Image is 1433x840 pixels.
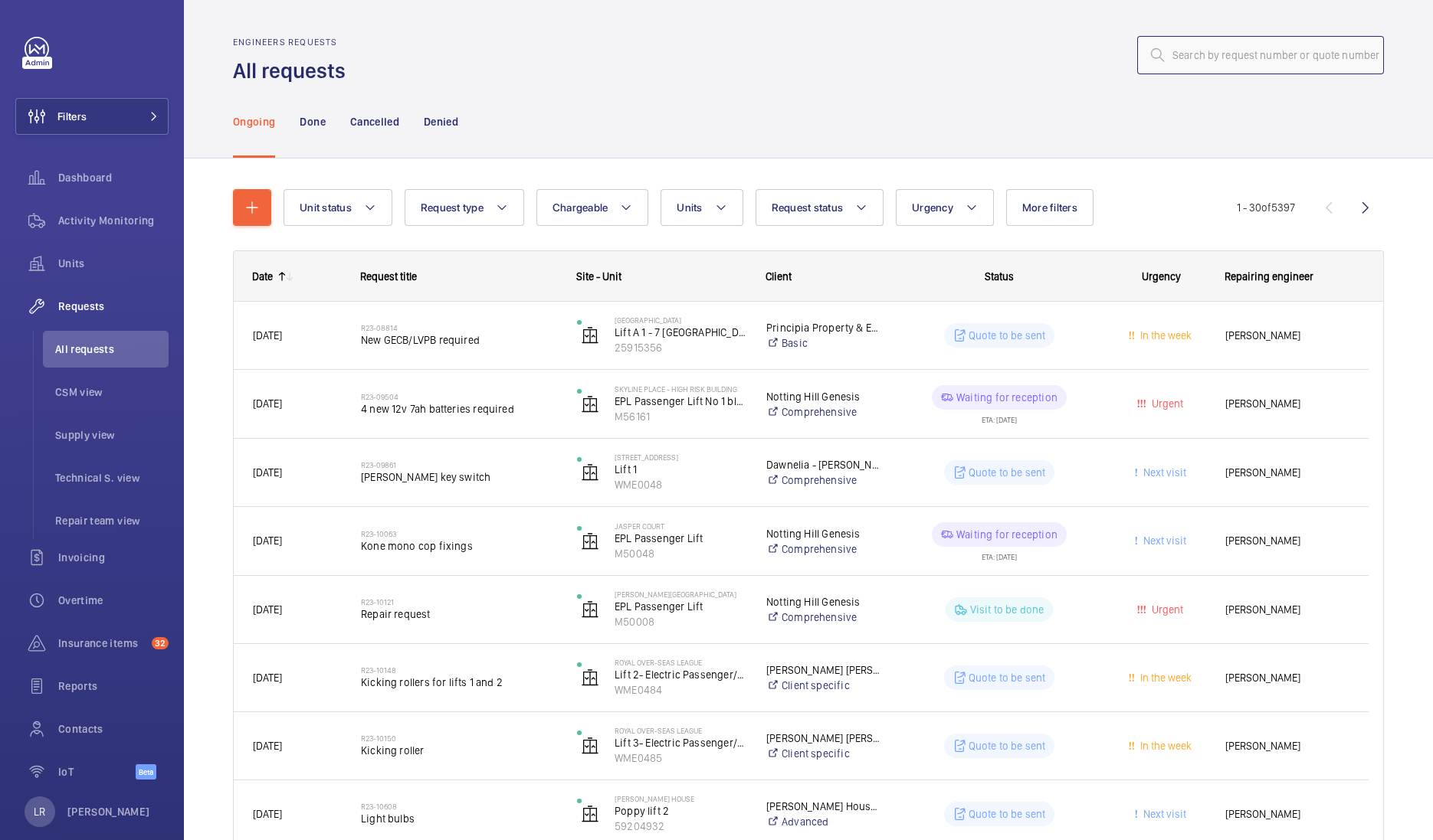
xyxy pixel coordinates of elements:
span: Repair request [361,606,557,622]
p: M50048 [615,546,746,561]
span: Site - Unit [576,270,621,283]
a: Basic [766,335,881,351]
p: [PERSON_NAME] House Wembley Limited [766,799,881,814]
span: Activity Monitoring [58,213,169,228]
p: Cancelled [350,114,399,129]
span: In the week [1137,672,1192,684]
span: Next visit [1140,466,1186,479]
p: EPL Passenger Lift [615,531,746,546]
a: Advanced [766,814,881,829]
a: Comprehensive [766,610,881,625]
img: elevator.svg [581,395,599,413]
span: of [1261,201,1271,214]
h1: All requests [233,57,355,85]
button: Filters [15,98,169,135]
span: Chargeable [553,201,608,214]
h2: R23-10150 [361,734,557,743]
a: Comprehensive [766,404,881,420]
span: Request status [772,201,844,214]
span: More filters [1022,201,1077,214]
p: EPL Passenger Lift [615,599,746,614]
a: Client specific [766,746,881,761]
p: EPL Passenger Lift No 1 block 1/26 [615,394,746,409]
p: Lift 2- Electric Passenger/Goods Lift [615,667,746,682]
p: Quote to be sent [969,670,1046,685]
span: Status [985,270,1014,283]
img: elevator.svg [581,326,599,345]
span: Light bulbs [361,811,557,826]
span: [DATE] [253,534,282,547]
span: Repairing engineer [1225,270,1313,283]
span: [PERSON_NAME] [1225,327,1349,345]
span: Request type [421,201,484,214]
button: Unit status [284,189,392,226]
p: Quote to be sent [969,328,1046,343]
h2: R23-08814 [361,323,557,332]
span: Requests [58,299,169,314]
p: Quote to be sent [969,738,1046,753]
span: Dashboard [58,170,169,185]
span: Reports [58,678,169,694]
p: 59204932 [615,819,746,834]
p: Visit to be done [970,602,1044,617]
p: Poppy lift 2 [615,803,746,819]
span: IoT [58,764,136,780]
p: Notting Hill Genesis [766,389,881,404]
span: Units [677,201,702,214]
span: Overtime [58,593,169,608]
span: Supply view [55,427,169,443]
img: elevator.svg [581,668,599,687]
a: Client specific [766,678,881,693]
span: Next visit [1140,808,1186,820]
img: elevator.svg [581,805,599,823]
p: WME0048 [615,477,746,492]
h2: R23-09504 [361,392,557,401]
span: Repair team view [55,513,169,528]
p: [PERSON_NAME] [67,804,150,819]
span: [PERSON_NAME] [1225,464,1349,482]
span: Kicking rollers for lifts 1 and 2 [361,675,557,690]
img: elevator.svg [581,600,599,619]
button: Chargeable [536,189,649,226]
span: [DATE] [253,397,282,410]
span: [DATE] [253,808,282,820]
p: WME0485 [615,750,746,766]
input: Search by request number or quote number [1137,36,1384,74]
h2: R23-09861 [361,460,557,469]
span: Beta [136,764,156,780]
span: Next visit [1140,534,1186,547]
span: Urgency [912,201,953,214]
span: Client [766,270,792,283]
p: Skyline Place - High Risk Building [615,384,746,394]
span: Technical S. view [55,470,169,485]
p: Notting Hill Genesis [766,594,881,610]
p: Lift 1 [615,462,746,477]
span: [PERSON_NAME] [1225,737,1349,755]
span: Insurance items [58,636,146,651]
p: Notting Hill Genesis [766,526,881,541]
p: 25915356 [615,340,746,355]
button: Request status [756,189,884,226]
h2: Engineers requests [233,37,355,47]
span: [DATE] [253,740,282,752]
span: Urgent [1149,397,1183,410]
p: Denied [424,114,458,129]
p: Principia Property & Estates - [GEOGRAPHIC_DATA] [766,320,881,335]
p: [PERSON_NAME] [PERSON_NAME] + [PERSON_NAME] - [PERSON_NAME] [766,731,881,746]
span: Kicking roller [361,743,557,758]
span: Urgency [1142,270,1181,283]
span: [DATE] [253,329,282,342]
span: Units [58,256,169,271]
span: Unit status [300,201,352,214]
span: [DATE] [253,466,282,479]
span: 1 - 30 5397 [1237,202,1295,213]
p: Jasper Court [615,521,746,531]
img: elevator.svg [581,463,599,482]
span: [PERSON_NAME] [1225,395,1349,413]
p: Done [300,114,325,129]
img: elevator.svg [581,532,599,551]
p: Lift 3- Electric Passenger/Goods Lift [615,735,746,750]
p: Dawnelia - [PERSON_NAME] [766,457,881,472]
span: [DATE] [253,672,282,684]
p: [PERSON_NAME] [PERSON_NAME] + [PERSON_NAME] - [PERSON_NAME] [766,662,881,678]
